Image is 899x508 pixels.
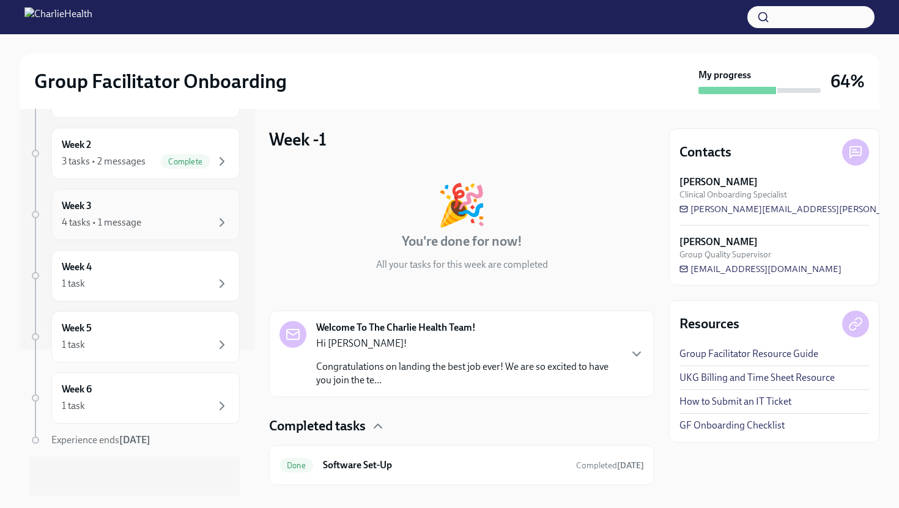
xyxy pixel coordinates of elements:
div: 1 task [62,399,85,413]
a: Week 34 tasks • 1 message [29,189,240,240]
a: How to Submit an IT Ticket [679,395,791,408]
h3: 64% [831,70,865,92]
a: [EMAIL_ADDRESS][DOMAIN_NAME] [679,263,842,275]
div: Completed tasks [269,417,654,435]
h3: Week -1 [269,128,327,150]
h4: Completed tasks [269,417,366,435]
p: Hi [PERSON_NAME]! [316,337,620,350]
a: Week 51 task [29,311,240,363]
a: UKG Billing and Time Sheet Resource [679,371,835,385]
a: Week 61 task [29,372,240,424]
strong: [DATE] [119,434,150,446]
img: CharlieHealth [24,7,92,27]
div: 1 task [62,277,85,290]
a: GF Onboarding Checklist [679,419,785,432]
span: Completed [576,460,644,471]
div: 🎉 [437,185,487,225]
h2: Group Facilitator Onboarding [34,69,287,94]
h6: Software Set-Up [323,458,566,472]
a: DoneSoftware Set-UpCompleted[DATE] [279,455,644,475]
a: Week 23 tasks • 2 messagesComplete [29,128,240,179]
span: August 18th, 2025 11:35 [576,460,644,471]
h6: Week 2 [62,138,91,152]
span: Group Quality Supervisor [679,249,771,260]
span: Clinical Onboarding Specialist [679,189,787,201]
a: Week 41 task [29,250,240,301]
span: Experience ends [51,434,150,446]
strong: My progress [698,68,751,82]
h6: Week 3 [62,199,92,213]
div: 1 task [62,338,85,352]
span: Complete [161,157,210,166]
strong: Welcome To The Charlie Health Team! [316,321,476,334]
div: 4 tasks • 1 message [62,216,141,229]
h6: Week 6 [62,383,92,396]
strong: [PERSON_NAME] [679,235,758,249]
strong: [DATE] [617,460,644,471]
a: Group Facilitator Resource Guide [679,347,818,361]
p: Congratulations on landing the best job ever! We are so excited to have you join the te... [316,360,620,387]
div: 3 tasks • 2 messages [62,155,146,168]
strong: [PERSON_NAME] [679,175,758,189]
h6: Week 5 [62,322,92,335]
h4: Contacts [679,143,731,161]
p: All your tasks for this week are completed [376,258,548,271]
h4: Resources [679,315,739,333]
span: Done [279,461,313,470]
h4: You're done for now! [402,232,522,251]
h6: Week 4 [62,260,92,274]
